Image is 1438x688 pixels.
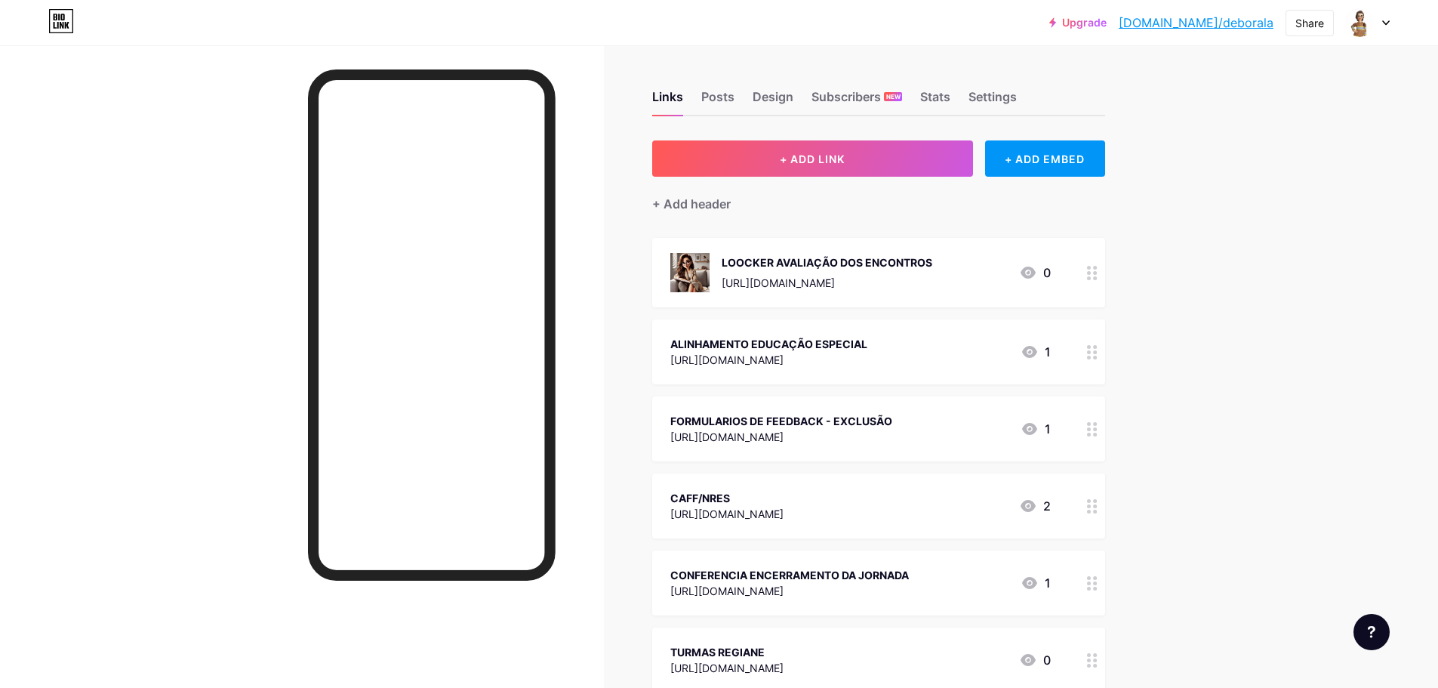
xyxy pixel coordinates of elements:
div: 1 [1021,420,1051,438]
div: Share [1295,15,1324,31]
span: NEW [886,92,901,101]
div: Posts [701,88,734,115]
div: 0 [1019,651,1051,669]
div: Stats [920,88,950,115]
div: [URL][DOMAIN_NAME] [670,583,909,599]
div: Links [652,88,683,115]
div: ALINHAMENTO EDUCAÇÃO ESPECIAL [670,336,867,352]
div: 2 [1019,497,1051,515]
div: Subscribers [811,88,902,115]
div: Design [753,88,793,115]
div: LOOCKER AVALIAÇÃO DOS ENCONTROS [722,255,932,270]
div: [URL][DOMAIN_NAME] [722,275,932,291]
div: CONFERENCIA ENCERRAMENTO DA JORNADA [670,567,909,583]
div: + Add header [652,195,731,213]
div: 1 [1021,574,1051,592]
a: Upgrade [1049,17,1107,29]
button: + ADD LINK [652,140,973,177]
img: LOOCKER AVALIAÇÃO DOS ENCONTROS [670,253,710,292]
div: [URL][DOMAIN_NAME] [670,660,784,676]
a: [DOMAIN_NAME]/deborala [1119,14,1273,32]
div: FORMULARIOS DE FEEDBACK - EXCLUSÃO [670,413,892,429]
div: 1 [1021,343,1051,361]
div: Settings [968,88,1017,115]
div: [URL][DOMAIN_NAME] [670,429,892,445]
img: DEBORA LARISSA VOLOSCHEN [1345,8,1374,37]
div: CAFF/NRES [670,490,784,506]
div: [URL][DOMAIN_NAME] [670,352,867,368]
div: + ADD EMBED [985,140,1105,177]
div: TURMAS REGIANE [670,644,784,660]
div: [URL][DOMAIN_NAME] [670,506,784,522]
span: + ADD LINK [780,153,845,165]
div: 0 [1019,264,1051,282]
